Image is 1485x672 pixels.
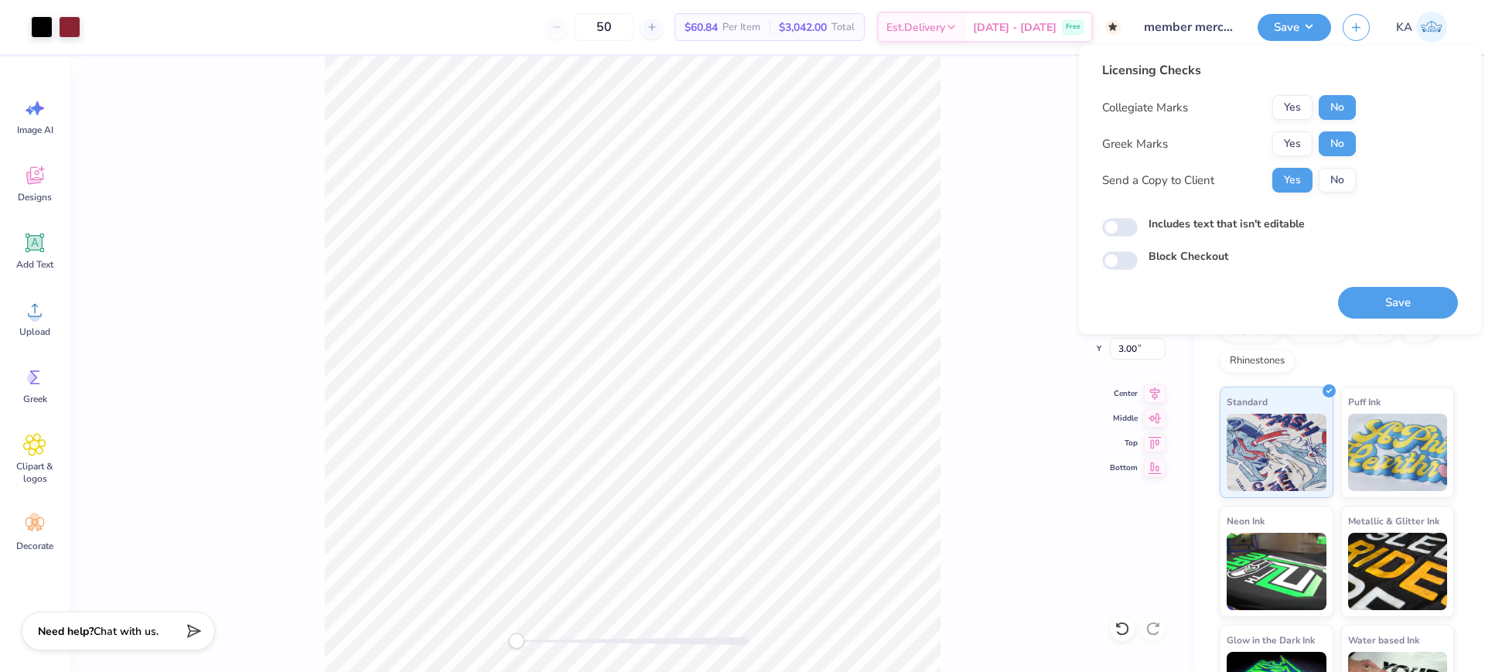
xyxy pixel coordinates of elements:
img: Neon Ink [1227,533,1326,610]
button: No [1319,168,1356,193]
label: Includes text that isn't editable [1149,216,1305,232]
span: Free [1066,22,1080,32]
span: Glow in the Dark Ink [1227,632,1315,648]
div: Collegiate Marks [1102,99,1188,117]
span: Upload [19,326,50,338]
span: Chat with us. [94,624,159,639]
img: Puff Ink [1348,414,1448,491]
button: Yes [1272,131,1313,156]
button: No [1319,131,1356,156]
span: Est. Delivery [886,19,945,36]
button: No [1319,95,1356,120]
span: Image AI [17,124,53,136]
div: Rhinestones [1220,350,1295,373]
button: Yes [1272,168,1313,193]
span: [DATE] - [DATE] [973,19,1057,36]
button: Save [1338,287,1458,319]
span: Add Text [16,258,53,271]
span: Designs [18,191,52,203]
div: Licensing Checks [1102,61,1356,80]
span: KA [1396,19,1412,36]
div: Accessibility label [509,633,524,649]
span: Water based Ink [1348,632,1419,648]
span: Per Item [722,19,760,36]
button: Save [1258,14,1331,41]
div: Greek Marks [1102,135,1168,153]
span: Standard [1227,394,1268,410]
span: Clipart & logos [9,460,60,485]
img: Standard [1227,414,1326,491]
label: Block Checkout [1149,248,1228,264]
strong: Need help? [38,624,94,639]
span: $3,042.00 [779,19,827,36]
span: Decorate [16,540,53,552]
img: Metallic & Glitter Ink [1348,533,1448,610]
div: Send a Copy to Client [1102,172,1214,189]
span: $60.84 [684,19,718,36]
span: Metallic & Glitter Ink [1348,513,1439,529]
input: – – [574,13,634,41]
span: Bottom [1110,462,1138,474]
span: Middle [1110,412,1138,425]
span: Top [1110,437,1138,449]
span: Neon Ink [1227,513,1265,529]
input: Untitled Design [1132,12,1246,43]
span: Center [1110,387,1138,400]
span: Greek [23,393,47,405]
a: KA [1389,12,1454,43]
img: Kate Agsalon [1416,12,1447,43]
span: Puff Ink [1348,394,1381,410]
button: Yes [1272,95,1313,120]
span: Total [831,19,855,36]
